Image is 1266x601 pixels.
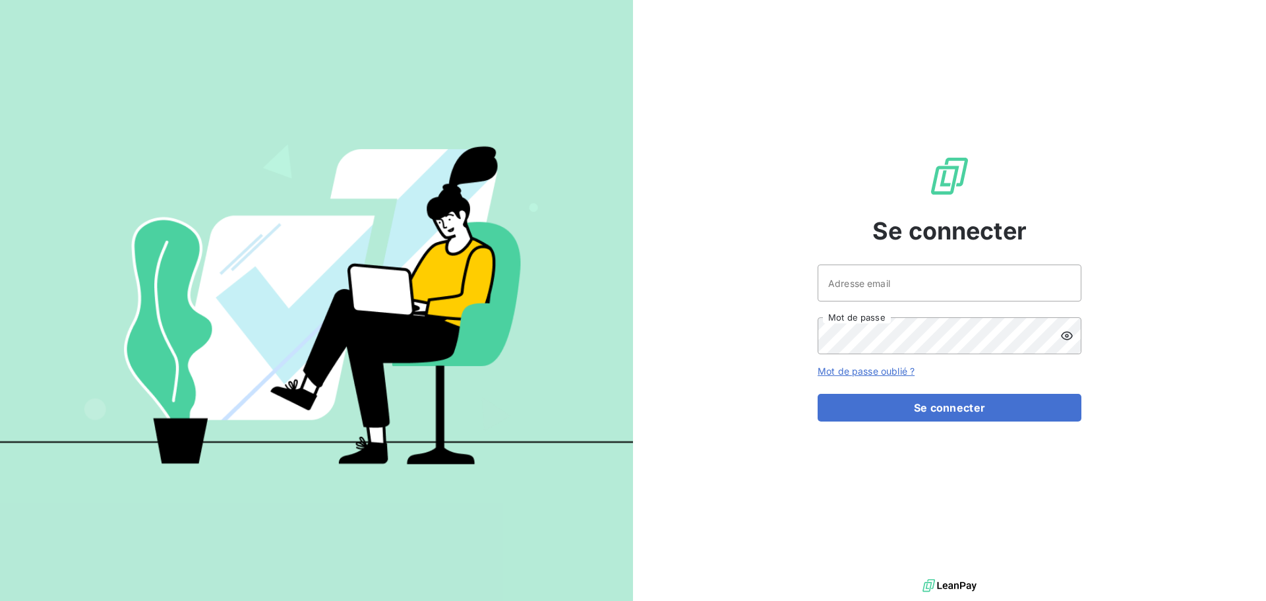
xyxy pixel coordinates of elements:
a: Mot de passe oublié ? [818,365,915,377]
input: placeholder [818,265,1081,301]
span: Se connecter [872,213,1027,249]
img: Logo LeanPay [928,155,971,197]
img: logo [922,576,977,596]
button: Se connecter [818,394,1081,422]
